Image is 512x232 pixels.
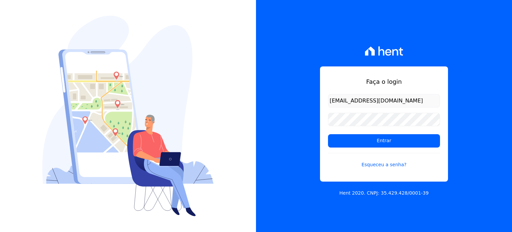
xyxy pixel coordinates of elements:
[328,94,440,107] input: Email
[328,77,440,86] h1: Faça o login
[328,134,440,148] input: Entrar
[328,153,440,168] a: Esqueceu a senha?
[42,16,214,216] img: Login
[339,190,429,197] p: Hent 2020. CNPJ: 35.429.428/0001-39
